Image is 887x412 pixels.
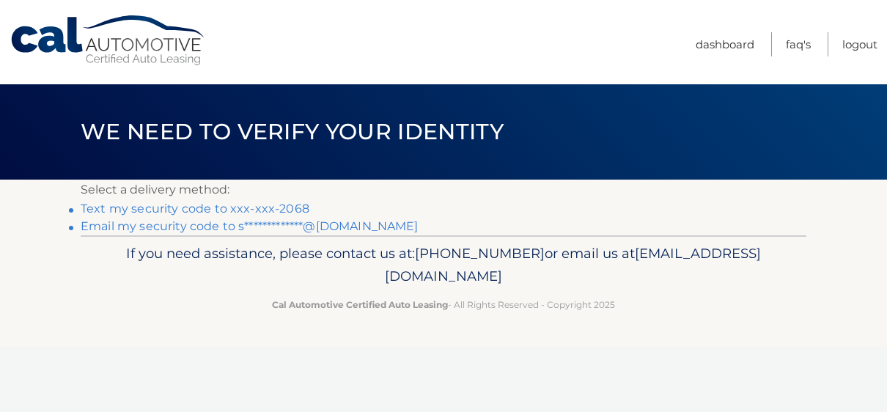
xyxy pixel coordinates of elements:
[90,297,797,312] p: - All Rights Reserved - Copyright 2025
[81,118,504,145] span: We need to verify your identity
[696,32,754,56] a: Dashboard
[10,15,207,67] a: Cal Automotive
[90,242,797,289] p: If you need assistance, please contact us at: or email us at
[842,32,877,56] a: Logout
[786,32,811,56] a: FAQ's
[415,245,545,262] span: [PHONE_NUMBER]
[81,180,806,200] p: Select a delivery method:
[272,299,448,310] strong: Cal Automotive Certified Auto Leasing
[81,202,309,216] a: Text my security code to xxx-xxx-2068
